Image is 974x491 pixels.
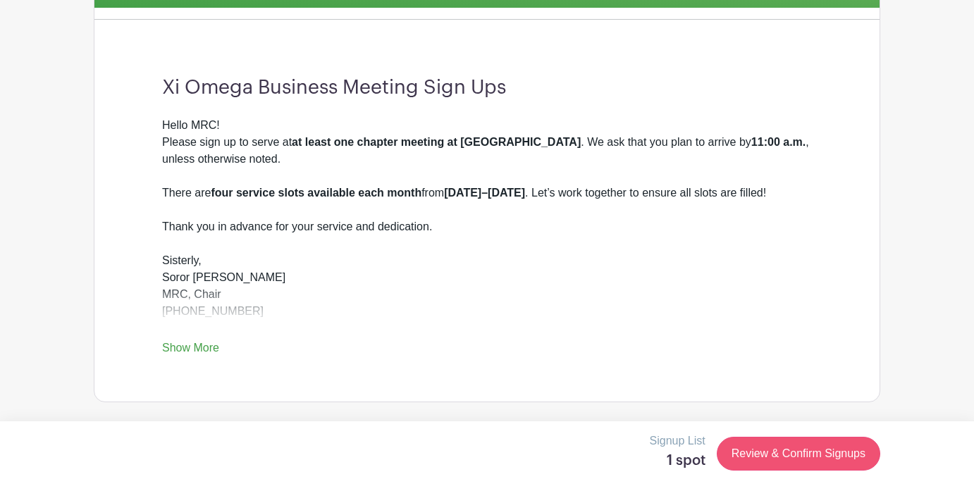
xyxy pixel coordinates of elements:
p: Signup List [650,433,705,449]
strong: [DATE]–[DATE] [444,187,525,199]
strong: at least one chapter meeting at [GEOGRAPHIC_DATA] [292,136,581,148]
div: Sisterly, Soror [PERSON_NAME] MRC, Chair [PHONE_NUMBER] [162,252,812,337]
a: Show More [162,342,219,359]
div: Hello MRC! Please sign up to serve at . We ask that you plan to arrive by , unless otherwise noted. [162,117,812,185]
h3: Xi Omega Business Meeting Sign Ups [162,76,812,100]
h5: 1 spot [650,452,705,469]
a: Review & Confirm Signups [717,437,880,471]
div: Thank you in advance for your service and dedication. [162,218,812,252]
strong: 11:00 a.m. [751,136,806,148]
strong: four service slots available each month [211,187,421,199]
div: There are from . Let’s work together to ensure all slots are filled! [162,185,812,218]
